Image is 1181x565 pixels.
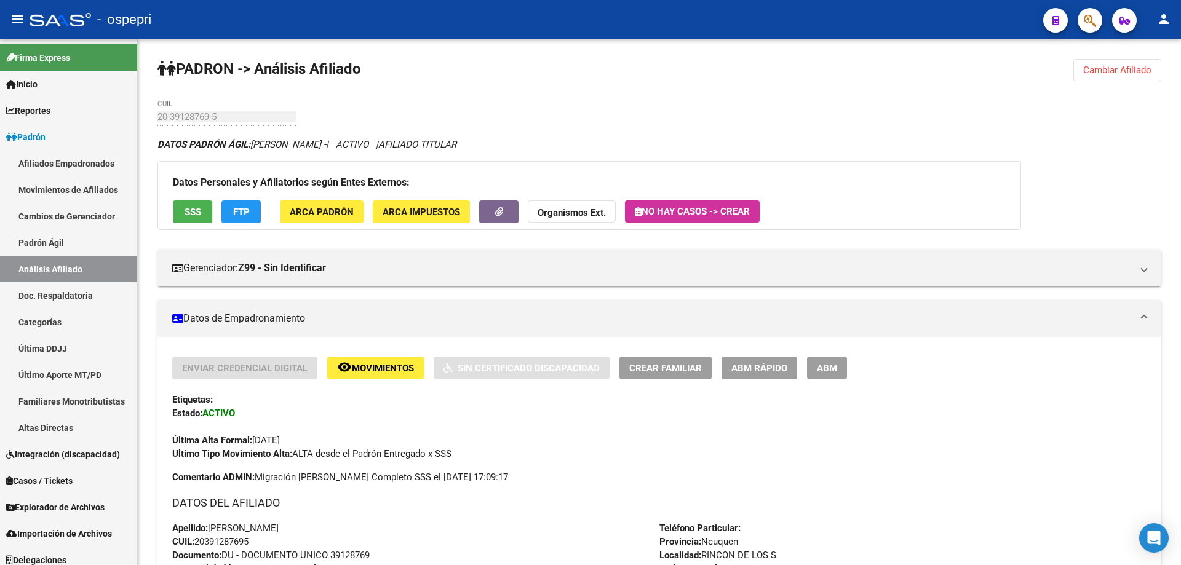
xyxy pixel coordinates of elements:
[172,261,1132,275] mat-panel-title: Gerenciador:
[1156,12,1171,26] mat-icon: person
[807,357,847,379] button: ABM
[659,536,738,547] span: Neuquen
[280,200,364,223] button: ARCA Padrón
[172,536,194,547] strong: CUIL:
[1073,59,1161,81] button: Cambiar Afiliado
[378,139,456,150] span: AFILIADO TITULAR
[528,200,616,223] button: Organismos Ext.
[172,494,1147,512] h3: DATOS DEL AFILIADO
[625,200,760,223] button: No hay casos -> Crear
[731,363,787,374] span: ABM Rápido
[659,550,776,561] span: RINCON DE LOS S
[172,448,292,459] strong: Ultimo Tipo Movimiento Alta:
[6,474,73,488] span: Casos / Tickets
[1083,65,1151,76] span: Cambiar Afiliado
[722,357,797,379] button: ABM Rápido
[238,261,326,275] strong: Z99 - Sin Identificar
[97,6,151,33] span: - ospepri
[337,360,352,374] mat-icon: remove_red_eye
[352,363,414,374] span: Movimientos
[221,200,261,223] button: FTP
[172,523,208,534] strong: Apellido:
[182,363,308,374] span: Enviar Credencial Digital
[6,448,120,461] span: Integración (discapacidad)
[434,357,610,379] button: Sin Certificado Discapacidad
[172,448,451,459] span: ALTA desde el Padrón Entregado x SSS
[202,408,235,419] strong: ACTIVO
[233,207,250,218] span: FTP
[185,207,201,218] span: SSS
[157,250,1161,286] mat-expansion-panel-header: Gerenciador:Z99 - Sin Identificar
[172,357,317,379] button: Enviar Credencial Digital
[172,408,202,419] strong: Estado:
[1139,523,1169,553] div: Open Intercom Messenger
[659,536,701,547] strong: Provincia:
[173,174,1006,191] h3: Datos Personales y Afiliatorios según Entes Externos:
[10,12,25,26] mat-icon: menu
[659,550,701,561] strong: Localidad:
[373,200,470,223] button: ARCA Impuestos
[157,139,456,150] i: | ACTIVO |
[172,435,280,446] span: [DATE]
[383,207,460,218] span: ARCA Impuestos
[172,523,279,534] span: [PERSON_NAME]
[172,394,213,405] strong: Etiquetas:
[6,527,112,540] span: Importación de Archivos
[157,139,326,150] span: [PERSON_NAME] -
[172,472,255,483] strong: Comentario ADMIN:
[172,536,249,547] span: 20391287695
[173,200,212,223] button: SSS
[172,550,370,561] span: DU - DOCUMENTO UNICO 39128769
[6,51,70,65] span: Firma Express
[6,104,50,117] span: Reportes
[458,363,600,374] span: Sin Certificado Discapacidad
[619,357,712,379] button: Crear Familiar
[157,300,1161,337] mat-expansion-panel-header: Datos de Empadronamiento
[538,207,606,218] strong: Organismos Ext.
[172,470,508,484] span: Migración [PERSON_NAME] Completo SSS el [DATE] 17:09:17
[157,139,250,150] strong: DATOS PADRÓN ÁGIL:
[629,363,702,374] span: Crear Familiar
[157,60,361,77] strong: PADRON -> Análisis Afiliado
[327,357,424,379] button: Movimientos
[659,523,741,534] strong: Teléfono Particular:
[817,363,837,374] span: ABM
[172,312,1132,325] mat-panel-title: Datos de Empadronamiento
[6,77,38,91] span: Inicio
[635,206,750,217] span: No hay casos -> Crear
[290,207,354,218] span: ARCA Padrón
[6,130,46,144] span: Padrón
[172,435,252,446] strong: Última Alta Formal:
[172,550,221,561] strong: Documento:
[6,500,105,514] span: Explorador de Archivos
